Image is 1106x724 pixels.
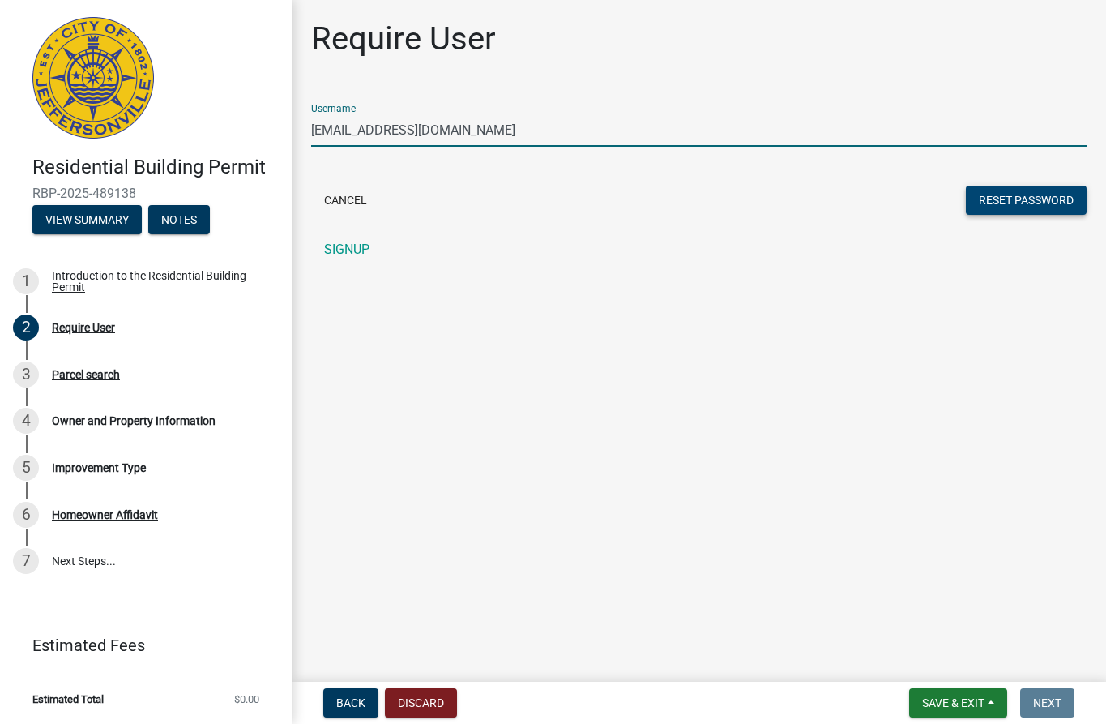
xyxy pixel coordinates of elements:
[148,214,210,227] wm-modal-confirm: Notes
[32,694,104,705] span: Estimated Total
[52,509,158,521] div: Homeowner Affidavit
[336,696,365,709] span: Back
[32,186,259,201] span: RBP-2025-489138
[52,369,120,380] div: Parcel search
[1033,696,1061,709] span: Next
[1020,688,1074,718] button: Next
[52,415,216,426] div: Owner and Property Information
[13,629,266,662] a: Estimated Fees
[13,502,39,528] div: 6
[13,362,39,388] div: 3
[32,205,142,234] button: View Summary
[922,696,984,709] span: Save & Exit
[32,156,279,179] h4: Residential Building Permit
[13,315,39,341] div: 2
[234,694,259,705] span: $0.00
[13,408,39,434] div: 4
[311,186,380,215] button: Cancel
[32,214,142,227] wm-modal-confirm: Summary
[323,688,378,718] button: Back
[52,270,266,293] div: Introduction to the Residential Building Permit
[52,322,115,333] div: Require User
[32,17,154,139] img: City of Jeffersonville, Indiana
[909,688,1007,718] button: Save & Exit
[52,462,146,473] div: Improvement Type
[966,186,1087,215] button: Reset Password
[385,688,457,718] button: Discard
[311,19,496,58] h1: Require User
[13,455,39,481] div: 5
[13,548,39,574] div: 7
[148,205,210,234] button: Notes
[311,233,1087,266] a: SIGNUP
[13,268,39,294] div: 1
